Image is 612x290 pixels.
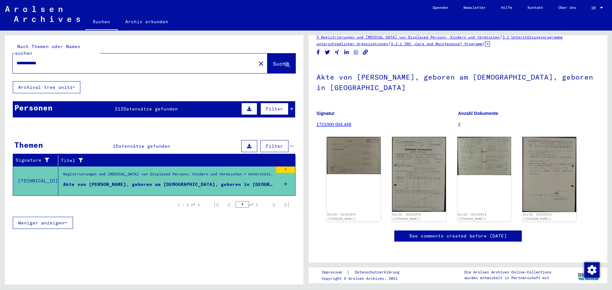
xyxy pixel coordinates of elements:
[362,48,369,56] button: Copy link
[327,137,381,174] img: 001.jpg
[322,269,407,276] div: |
[350,269,407,276] a: Datenschutzerklärung
[392,137,446,211] img: 001.jpg
[317,35,499,39] a: 3 Registrierungen und [MEDICAL_DATA] von Displaced Persons, Kindern und Vermissten
[322,276,407,281] p: Copyright © Arolsen Archives, 2021
[317,111,335,116] b: Signatur
[315,48,322,56] button: Share on Facebook
[63,171,273,180] div: Registrierungen und [MEDICAL_DATA] von Displaced Persons, Kindern und Vermissten > Unterstützungs...
[584,262,599,277] div: Zustimmung ändern
[85,14,118,31] a: Suchen
[523,213,552,221] a: DocID: 81322842 ([PERSON_NAME])
[327,213,356,221] a: DocID: 81322841 ([PERSON_NAME])
[464,275,551,281] p: wurden entwickelt in Partnerschaft mit
[13,217,73,229] button: Weniger anzeigen
[118,14,176,29] a: Archiv erkunden
[499,34,502,40] span: /
[260,103,288,115] button: Filter
[18,220,64,226] span: Weniger anzeigen
[267,53,295,73] button: Suche
[577,267,601,283] img: yv_logo.png
[16,155,60,166] div: Signature
[210,198,223,211] button: First page
[392,213,421,221] a: DocID: 81322842 ([PERSON_NAME])
[482,41,485,46] span: /
[317,122,351,127] a: 1721000 004.449
[464,269,551,275] p: Die Arolsen Archives Online-Collections
[255,57,267,70] button: Clear
[223,198,236,211] button: Previous page
[123,106,178,112] span: Datensätze gefunden
[14,102,53,113] div: Personen
[15,44,80,56] mat-label: Nach Themen oder Namen suchen
[522,137,576,212] img: 003.jpg
[584,262,600,278] img: Zustimmung ändern
[280,198,293,211] button: Last page
[266,143,283,149] span: Filter
[334,48,340,56] button: Share on Xing
[5,6,80,22] img: Arolsen_neg.svg
[267,198,280,211] button: Next page
[273,60,289,67] span: Suche
[13,81,80,93] button: Archival tree units
[322,269,347,276] a: Impressum
[409,233,507,239] a: See comments created before [DATE]
[257,60,265,67] mat-icon: close
[388,41,391,46] span: /
[324,48,331,56] button: Share on Twitter
[592,6,599,10] span: DE
[260,140,288,152] button: Filter
[115,106,123,112] span: 212
[61,157,283,164] div: Titel
[61,155,289,166] div: Titel
[63,181,273,188] div: Akte von [PERSON_NAME], geboren am [DEMOGRAPHIC_DATA], geboren in [GEOGRAPHIC_DATA]
[458,213,486,221] a: DocID: 81322842 ([PERSON_NAME])
[317,62,599,101] h1: Akte von [PERSON_NAME], geboren am [DEMOGRAPHIC_DATA], geboren in [GEOGRAPHIC_DATA]
[458,111,498,116] b: Anzahl Dokumente
[16,157,53,164] div: Signature
[391,41,482,46] a: 3.2.1 IRO „Care and Maintenance“ Programm
[458,121,599,128] p: 2
[266,106,283,112] span: Filter
[457,137,511,175] img: 002.jpg
[343,48,350,56] button: Share on LinkedIn
[353,48,360,56] button: Share on WhatsApp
